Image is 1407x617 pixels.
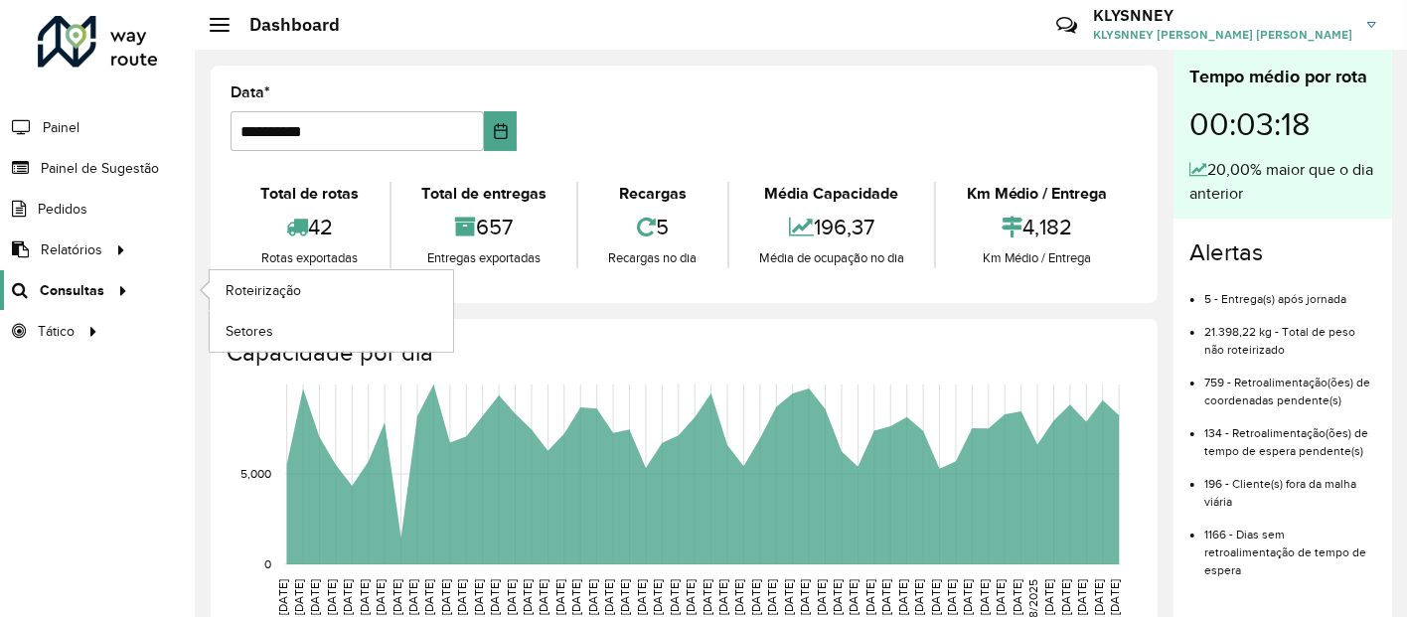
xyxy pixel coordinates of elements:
[583,248,722,268] div: Recargas no dia
[765,579,778,615] text: [DATE]
[945,579,958,615] text: [DATE]
[583,206,722,248] div: 5
[1204,511,1376,579] li: 1166 - Dias sem retroalimentação de tempo de espera
[879,579,892,615] text: [DATE]
[734,248,930,268] div: Média de ocupação no dia
[292,579,305,615] text: [DATE]
[1093,26,1352,44] span: KLYSNNEY [PERSON_NAME] [PERSON_NAME]
[422,579,435,615] text: [DATE]
[1059,579,1072,615] text: [DATE]
[41,239,102,260] span: Relatórios
[488,579,501,615] text: [DATE]
[264,557,271,570] text: 0
[1204,409,1376,460] li: 134 - Retroalimentação(ões) de tempo de espera pendente(s)
[734,182,930,206] div: Média Capacidade
[325,579,338,615] text: [DATE]
[749,579,762,615] text: [DATE]
[226,280,301,301] span: Roteirização
[235,248,385,268] div: Rotas exportadas
[484,111,517,151] button: Choose Date
[1093,6,1352,25] h3: KLYSNNEY
[396,248,572,268] div: Entregas exportadas
[1189,90,1376,158] div: 00:03:18
[210,311,453,351] a: Setores
[1189,64,1376,90] div: Tempo médio por rota
[235,206,385,248] div: 42
[40,280,104,301] span: Consultas
[1092,579,1105,615] text: [DATE]
[38,199,87,220] span: Pedidos
[43,117,79,138] span: Painel
[41,158,159,179] span: Painel de Sugestão
[227,339,1138,368] h4: Capacidade por dia
[406,579,419,615] text: [DATE]
[374,579,387,615] text: [DATE]
[455,579,468,615] text: [DATE]
[1189,238,1376,267] h4: Alertas
[798,579,811,615] text: [DATE]
[586,579,599,615] text: [DATE]
[358,579,371,615] text: [DATE]
[734,206,930,248] div: 196,37
[941,248,1133,268] div: Km Médio / Entrega
[651,579,664,615] text: [DATE]
[941,206,1133,248] div: 4,182
[1204,460,1376,511] li: 196 - Cliente(s) fora da malha viária
[815,579,828,615] text: [DATE]
[929,579,942,615] text: [DATE]
[341,579,354,615] text: [DATE]
[308,579,321,615] text: [DATE]
[912,579,925,615] text: [DATE]
[210,270,453,310] a: Roteirização
[1108,579,1121,615] text: [DATE]
[38,321,75,342] span: Tático
[231,80,270,104] label: Data
[1043,579,1056,615] text: [DATE]
[848,579,860,615] text: [DATE]
[521,579,534,615] text: [DATE]
[569,579,582,615] text: [DATE]
[553,579,566,615] text: [DATE]
[1204,359,1376,409] li: 759 - Retroalimentação(ões) de coordenadas pendente(s)
[978,579,991,615] text: [DATE]
[391,579,403,615] text: [DATE]
[668,579,681,615] text: [DATE]
[962,579,975,615] text: [DATE]
[1045,4,1088,47] a: Contato Rápido
[733,579,746,615] text: [DATE]
[439,579,452,615] text: [DATE]
[941,182,1133,206] div: Km Médio / Entrega
[896,579,909,615] text: [DATE]
[602,579,615,615] text: [DATE]
[472,579,485,615] text: [DATE]
[782,579,795,615] text: [DATE]
[235,182,385,206] div: Total de rotas
[863,579,876,615] text: [DATE]
[619,579,632,615] text: [DATE]
[276,579,289,615] text: [DATE]
[1011,579,1023,615] text: [DATE]
[831,579,844,615] text: [DATE]
[1204,308,1376,359] li: 21.398,22 kg - Total de peso não roteirizado
[396,206,572,248] div: 657
[635,579,648,615] text: [DATE]
[226,321,273,342] span: Setores
[583,182,722,206] div: Recargas
[505,579,518,615] text: [DATE]
[701,579,713,615] text: [DATE]
[240,467,271,480] text: 5,000
[684,579,697,615] text: [DATE]
[1204,275,1376,308] li: 5 - Entrega(s) após jornada
[230,14,340,36] h2: Dashboard
[396,182,572,206] div: Total de entregas
[1076,579,1089,615] text: [DATE]
[537,579,549,615] text: [DATE]
[994,579,1007,615] text: [DATE]
[716,579,729,615] text: [DATE]
[1189,158,1376,206] div: 20,00% maior que o dia anterior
